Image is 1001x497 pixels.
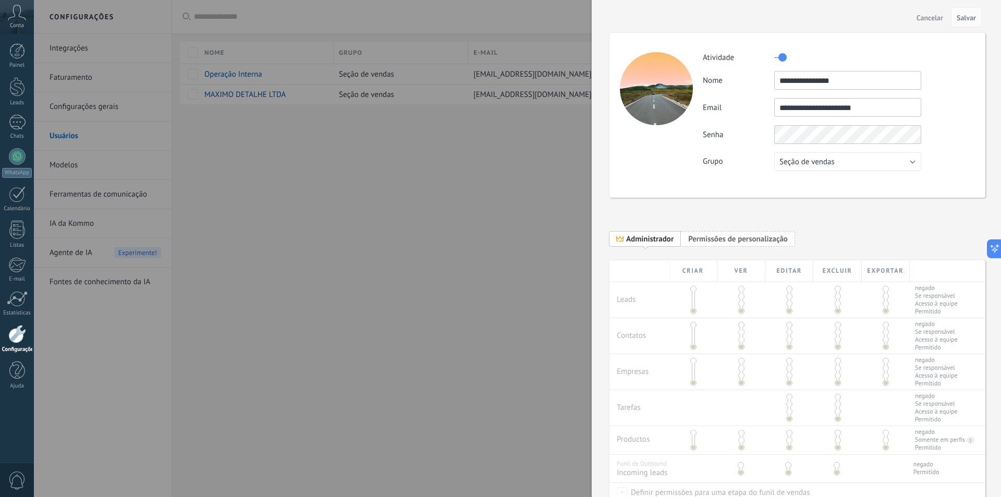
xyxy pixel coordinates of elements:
div: Ajuda [2,383,32,390]
div: Chats [2,133,32,140]
span: Permissões de personalização [688,234,788,244]
button: Salvar [951,7,982,27]
label: Nome [703,76,774,86]
div: Painel [2,62,32,69]
span: Salvar [957,14,976,21]
label: Grupo [703,156,774,166]
div: WhatsApp [2,168,32,178]
span: Administrador [626,234,674,244]
label: Atividade [703,53,774,63]
div: E-mail [2,276,32,283]
label: Senha [703,130,774,140]
div: Leads [2,100,32,106]
span: Seção de vendas [779,157,835,167]
div: Listas [2,242,32,249]
button: Seção de vendas [774,152,921,171]
span: Add new role [681,231,795,247]
span: Cancelar [917,14,943,21]
div: Estatísticas [2,310,32,317]
span: Conta [10,22,24,29]
span: Administrador [609,231,681,247]
button: Cancelar [912,9,947,26]
label: Email [703,103,774,113]
div: Calendário [2,205,32,212]
div: Configurações [2,346,32,353]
